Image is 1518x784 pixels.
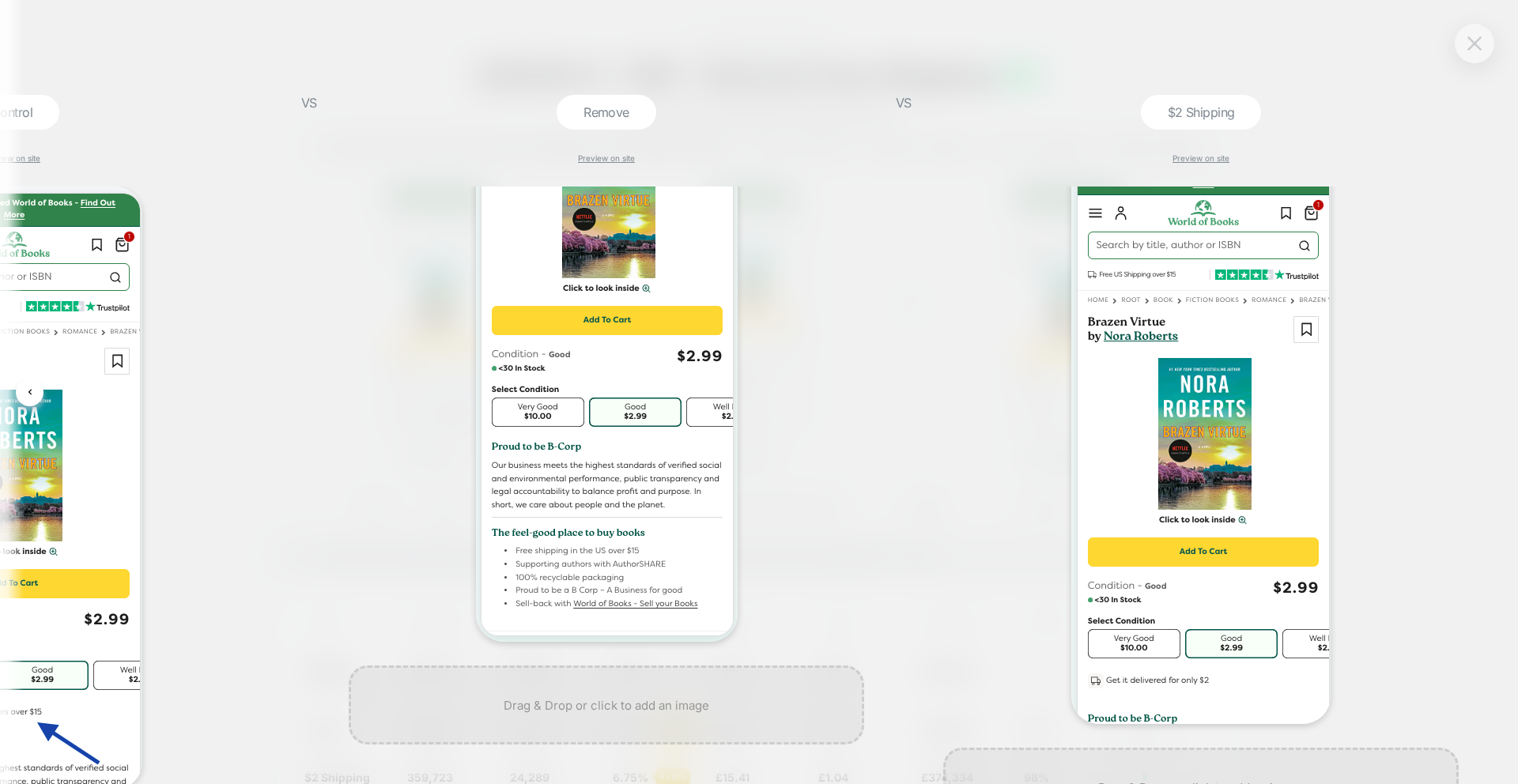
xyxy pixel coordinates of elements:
img: close [1467,36,1482,50]
a: Preview on site [578,153,635,163]
div: VS [289,95,329,784]
div: VS [884,95,923,784]
img: generic_4de10b93-5f44-4baa-b6e7-e9b4c3df40f5.png [1071,157,1331,724]
div: Remove [557,95,656,130]
div: $2 Shipping [1141,95,1262,130]
a: Preview on site [1172,153,1229,163]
